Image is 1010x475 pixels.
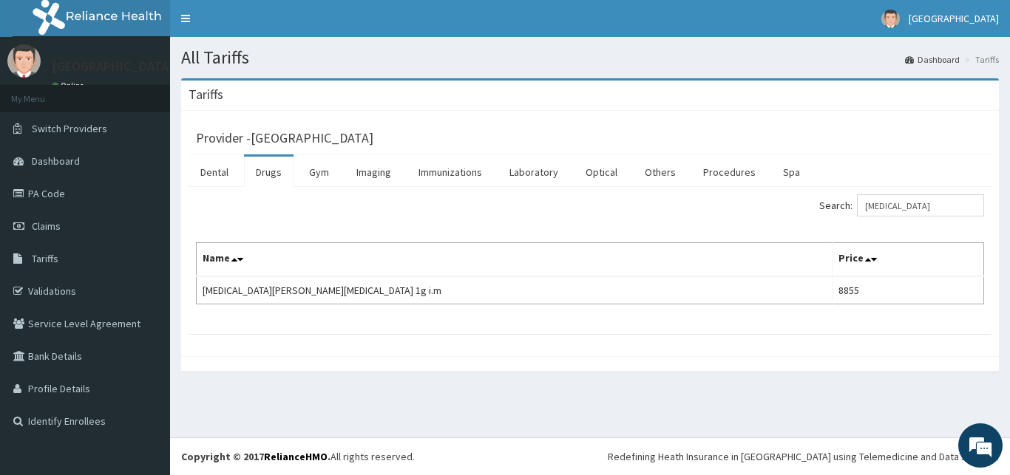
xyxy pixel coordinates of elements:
[32,154,80,168] span: Dashboard
[52,81,87,91] a: Online
[819,194,984,216] label: Search:
[32,219,61,233] span: Claims
[244,157,294,188] a: Drugs
[196,131,373,145] h3: Provider - [GEOGRAPHIC_DATA]
[691,157,767,188] a: Procedures
[857,194,984,216] input: Search:
[189,157,240,188] a: Dental
[297,157,341,188] a: Gym
[608,449,999,464] div: Redefining Heath Insurance in [GEOGRAPHIC_DATA] using Telemedicine and Data Science!
[189,88,223,101] h3: Tariffs
[574,157,629,188] a: Optical
[32,252,58,265] span: Tariffs
[170,437,1010,475] footer: All rights reserved.
[771,157,812,188] a: Spa
[181,48,999,67] h1: All Tariffs
[833,243,984,277] th: Price
[881,10,900,28] img: User Image
[7,44,41,78] img: User Image
[633,157,688,188] a: Others
[909,12,999,25] span: [GEOGRAPHIC_DATA]
[181,450,331,463] strong: Copyright © 2017 .
[833,276,984,304] td: 8855
[32,122,107,135] span: Switch Providers
[52,60,174,73] p: [GEOGRAPHIC_DATA]
[498,157,570,188] a: Laboratory
[197,243,833,277] th: Name
[264,450,328,463] a: RelianceHMO
[961,53,999,66] li: Tariffs
[345,157,403,188] a: Imaging
[197,276,833,304] td: [MEDICAL_DATA][PERSON_NAME][MEDICAL_DATA] 1g i.m
[407,157,494,188] a: Immunizations
[905,53,960,66] a: Dashboard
